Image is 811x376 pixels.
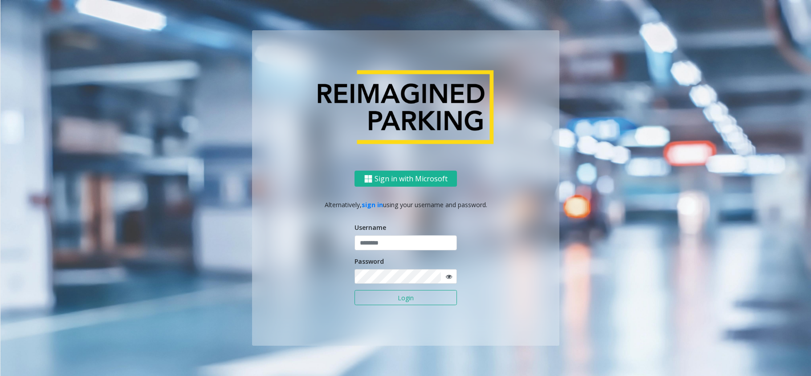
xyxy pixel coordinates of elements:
label: Username [355,223,386,232]
label: Password [355,257,384,266]
button: Login [355,290,457,305]
button: Sign in with Microsoft [355,171,457,187]
p: Alternatively, using your username and password. [261,200,550,209]
a: sign in [362,200,383,209]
